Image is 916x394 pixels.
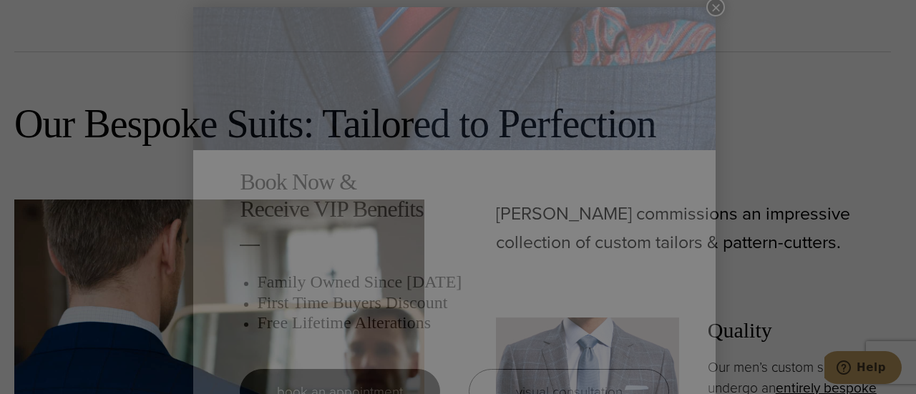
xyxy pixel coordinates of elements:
h2: Book Now & Receive VIP Benefits [240,168,669,223]
h3: First Time Buyers Discount [257,292,669,313]
span: Help [32,10,62,23]
h3: Free Lifetime Alterations [257,312,669,333]
h3: Family Owned Since [DATE] [257,272,669,292]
